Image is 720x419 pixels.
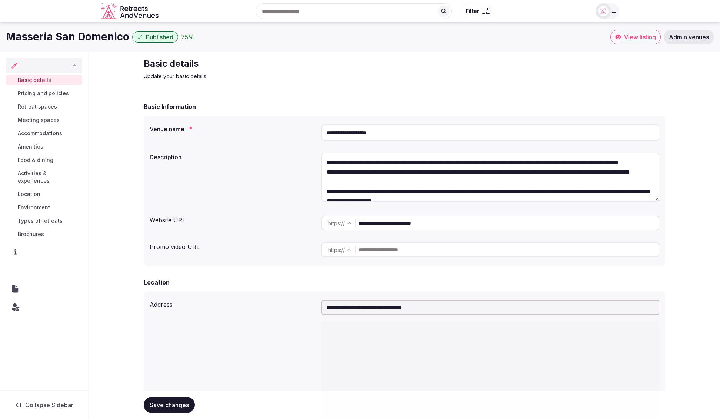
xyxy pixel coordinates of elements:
[150,401,189,409] span: Save changes
[6,88,82,99] a: Pricing and policies
[6,229,82,239] a: Brochures
[466,7,479,15] span: Filter
[6,397,82,413] button: Collapse Sidebar
[18,204,50,211] span: Environment
[6,128,82,139] a: Accommodations
[664,30,714,44] a: Admin venues
[18,190,40,198] span: Location
[150,239,316,251] div: Promo video URL
[150,297,316,309] div: Address
[6,115,82,125] a: Meeting spaces
[101,3,160,20] a: Visit the homepage
[18,90,69,97] span: Pricing and policies
[610,30,661,44] a: View listing
[18,156,53,164] span: Food & dining
[132,31,178,43] button: Published
[18,76,51,84] span: Basic details
[181,33,194,41] button: 75%
[6,168,82,186] a: Activities & experiences
[6,30,129,44] h1: Masseria San Domenico
[181,33,194,41] div: 75 %
[144,73,393,80] p: Update your basic details
[144,102,196,111] h2: Basic Information
[144,278,170,287] h2: Location
[598,6,609,16] img: miaceralde
[18,170,79,184] span: Activities & experiences
[25,401,73,409] span: Collapse Sidebar
[144,58,393,70] h2: Basic details
[150,126,316,132] label: Venue name
[144,397,195,413] button: Save changes
[461,4,494,18] button: Filter
[6,189,82,199] a: Location
[6,142,82,152] a: Amenities
[669,33,709,41] span: Admin venues
[18,116,60,124] span: Meeting spaces
[18,143,43,150] span: Amenities
[6,75,82,85] a: Basic details
[101,3,160,20] svg: Retreats and Venues company logo
[150,154,316,160] label: Description
[6,155,82,165] a: Food & dining
[146,33,173,41] span: Published
[6,202,82,213] a: Environment
[18,103,57,110] span: Retreat spaces
[18,217,63,225] span: Types of retreats
[150,213,316,225] div: Website URL
[18,130,62,137] span: Accommodations
[18,230,44,238] span: Brochures
[624,33,656,41] span: View listing
[6,102,82,112] a: Retreat spaces
[6,216,82,226] a: Types of retreats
